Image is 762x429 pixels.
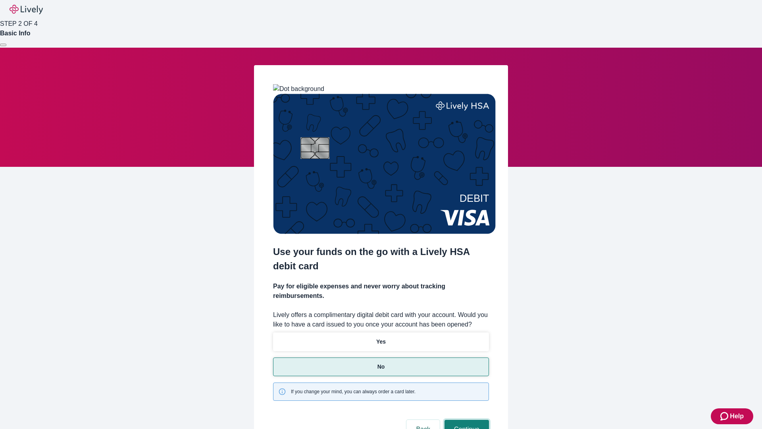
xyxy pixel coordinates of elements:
h2: Use your funds on the go with a Lively HSA debit card [273,245,489,273]
button: Yes [273,332,489,351]
p: No [377,363,385,371]
img: Lively [10,5,43,14]
button: No [273,357,489,376]
span: If you change your mind, you can always order a card later. [291,388,416,395]
h4: Pay for eligible expenses and never worry about tracking reimbursements. [273,282,489,301]
img: Debit card [273,94,496,234]
svg: Zendesk support icon [720,412,730,421]
span: Help [730,412,744,421]
img: Dot background [273,84,324,94]
label: Lively offers a complimentary digital debit card with your account. Would you like to have a card... [273,310,489,329]
p: Yes [376,338,386,346]
button: Zendesk support iconHelp [711,408,753,424]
